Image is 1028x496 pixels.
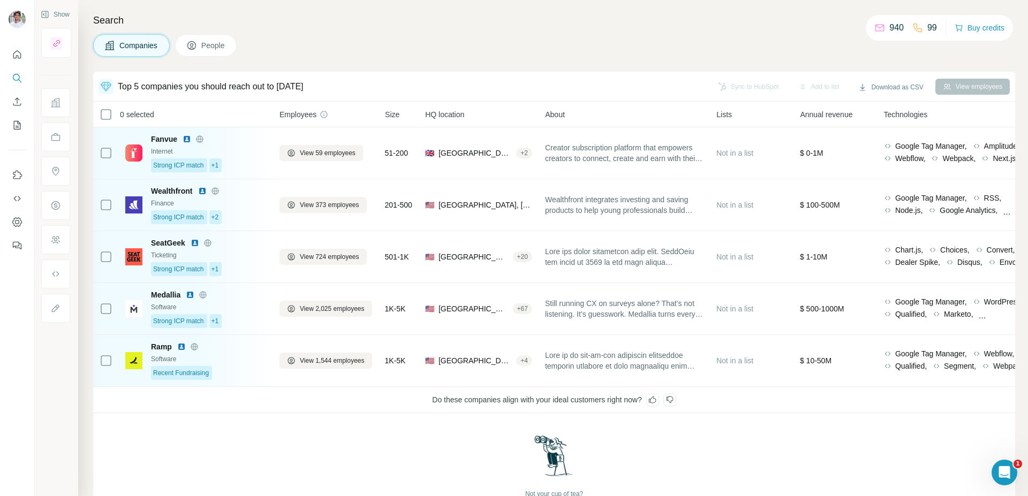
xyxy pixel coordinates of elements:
span: About [545,109,565,120]
img: Logo of Medallia [125,300,142,317]
span: HQ location [425,109,464,120]
span: $ 100-500M [800,201,840,209]
span: 0 selected [120,109,154,120]
span: $ 500-1000M [800,304,844,313]
span: Wealthfront [151,186,193,196]
button: Show [33,6,77,22]
div: + 20 [513,252,532,262]
span: View 373 employees [300,200,359,210]
span: Creator subscription platform that empowers creators to connect, create and earn with their fans. [545,142,704,164]
span: Fanvue [151,134,177,144]
span: [GEOGRAPHIC_DATA], [GEOGRAPHIC_DATA] [439,148,512,158]
button: My lists [9,116,26,135]
span: 🇬🇧 [425,148,434,158]
img: LinkedIn logo [198,187,207,195]
span: Next.js, [993,153,1018,164]
span: 501-1K [385,251,409,262]
p: 99 [927,21,937,34]
span: $ 10-50M [800,356,832,365]
span: Webpack, [993,361,1026,371]
div: Software [151,302,267,312]
span: Amplitude, [984,141,1019,151]
span: View 2,025 employees [300,304,365,314]
span: 🇺🇸 [425,355,434,366]
div: + 67 [513,304,532,314]
span: Webpack, [942,153,976,164]
h4: Search [93,13,1015,28]
span: Strong ICP match [153,316,204,326]
span: SeatGeek [151,238,185,248]
span: People [201,40,226,51]
button: Quick start [9,45,26,64]
span: Technologies [883,109,927,120]
span: Disqus, [957,257,982,268]
span: Segment, [944,361,976,371]
span: WordPress, [984,296,1023,307]
p: 940 [889,21,904,34]
img: Avatar [9,11,26,28]
span: Annual revenue [800,109,852,120]
button: Feedback [9,236,26,255]
img: LinkedIn logo [186,291,194,299]
div: + 4 [516,356,532,365]
img: LinkedIn logo [183,135,191,143]
span: Not in a list [716,201,753,209]
span: [GEOGRAPHIC_DATA], [US_STATE] [439,251,509,262]
span: Not in a list [716,304,753,313]
span: Dealer Spike, [895,257,940,268]
span: Medallia [151,289,180,300]
span: Not in a list [716,356,753,365]
span: Choices, [940,245,969,255]
button: Use Surfe API [9,189,26,208]
button: Dashboard [9,212,26,232]
div: + 2 [516,148,532,158]
img: Logo of Wealthfront [125,196,142,213]
span: Convert, [987,245,1015,255]
span: $ 0-1M [800,149,823,157]
span: [GEOGRAPHIC_DATA], [US_STATE] [439,200,532,210]
img: LinkedIn logo [191,239,199,247]
span: Not in a list [716,149,753,157]
span: [GEOGRAPHIC_DATA], [US_STATE] [439,355,512,366]
span: +1 [211,161,219,170]
span: Still running CX on surveys alone? That’s not listening. It’s guesswork. Medallia turns every cus... [545,298,704,319]
div: Top 5 companies you should reach out to [DATE] [118,80,304,93]
span: View 59 employees [300,148,356,158]
div: Software [151,354,267,364]
div: Do these companies align with your ideal customers right now? [93,387,1015,413]
span: 201-500 [385,200,412,210]
span: 1K-5K [385,355,406,366]
span: Recent Fundraising [153,368,209,378]
span: Lists [716,109,732,120]
img: Logo of Fanvue [125,144,142,162]
button: Buy credits [955,20,1004,35]
span: Node.js, [895,205,923,216]
button: View 2,025 employees [279,301,372,317]
span: 1K-5K [385,303,406,314]
span: Google Tag Manager, [895,348,967,359]
span: Chart.js, [895,245,923,255]
span: View 724 employees [300,252,359,262]
span: Size [385,109,399,120]
span: Google Tag Manager, [895,296,967,307]
button: Download as CSV [851,79,931,95]
span: Envoy, [1000,257,1022,268]
span: Qualified, [895,309,927,319]
span: Ramp [151,341,172,352]
span: RSS, [984,193,1002,203]
span: Not in a list [716,253,753,261]
button: View 59 employees [279,145,363,161]
button: View 724 employees [279,249,367,265]
span: [GEOGRAPHIC_DATA], [US_STATE] [439,303,509,314]
div: Ticketing [151,250,267,260]
span: Lore ips dolor sitametcon adip elit. SeddOeiu tem incid ut 3569 la etd magn aliqua enimadmin veni... [545,246,704,268]
span: Strong ICP match [153,264,204,274]
span: 51-200 [385,148,409,158]
span: 🇺🇸 [425,251,434,262]
span: Qualified, [895,361,927,371]
button: Use Surfe on LinkedIn [9,165,26,185]
button: Search [9,68,26,88]
div: Internet [151,147,267,156]
button: View 373 employees [279,197,367,213]
img: LinkedIn logo [177,342,186,351]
